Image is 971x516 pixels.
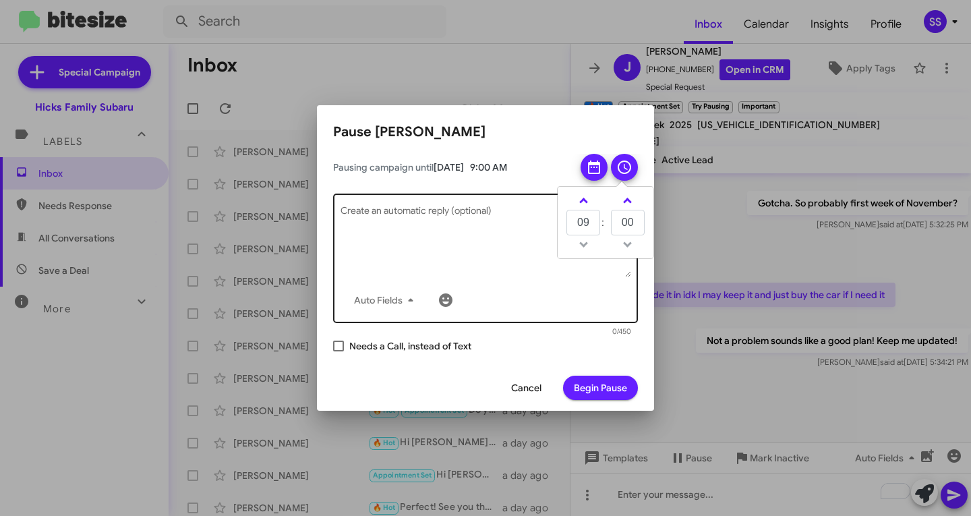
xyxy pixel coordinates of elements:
button: Auto Fields [343,288,430,312]
span: 9:00 AM [470,161,507,173]
span: Needs a Call, instead of Text [349,338,471,354]
button: Cancel [500,376,552,400]
span: Begin Pause [574,376,627,400]
mat-hint: 0/450 [612,328,631,336]
h2: Pause [PERSON_NAME] [333,121,638,143]
span: Auto Fields [354,288,419,312]
button: Begin Pause [563,376,638,400]
span: Cancel [511,376,541,400]
span: Pausing campaign until [333,161,569,174]
span: [DATE] [434,161,464,173]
